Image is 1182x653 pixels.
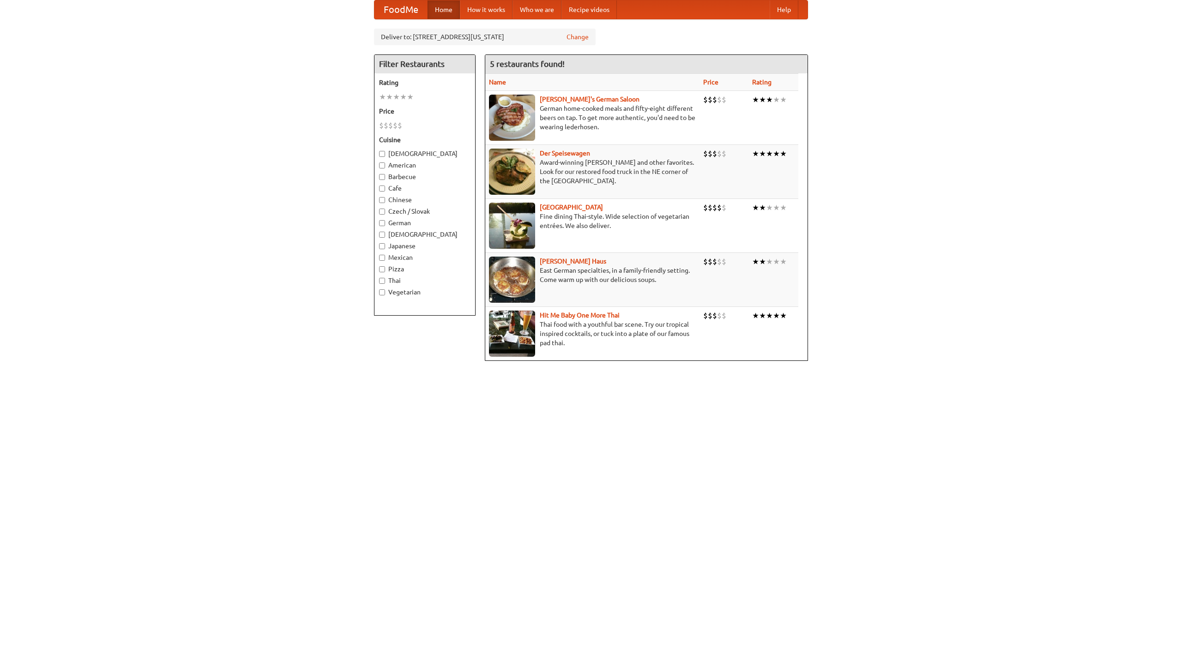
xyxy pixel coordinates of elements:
input: Vegetarian [379,289,385,295]
li: ★ [393,92,400,102]
label: Czech / Slovak [379,207,470,216]
label: Mexican [379,253,470,262]
input: [DEMOGRAPHIC_DATA] [379,232,385,238]
li: ★ [752,257,759,267]
li: ★ [773,203,780,213]
li: ★ [407,92,414,102]
li: $ [722,95,726,105]
p: Fine dining Thai-style. Wide selection of vegetarian entrées. We also deliver. [489,212,696,230]
label: Japanese [379,241,470,251]
h5: Price [379,107,470,116]
li: ★ [780,95,787,105]
li: ★ [780,311,787,321]
a: Who we are [513,0,561,19]
h5: Cuisine [379,135,470,144]
li: ★ [766,311,773,321]
a: Der Speisewagen [540,150,590,157]
a: Price [703,78,718,86]
p: Thai food with a youthful bar scene. Try our tropical inspired cocktails, or tuck into a plate of... [489,320,696,347]
li: ★ [752,95,759,105]
img: babythai.jpg [489,311,535,357]
label: Barbecue [379,172,470,181]
li: $ [712,149,717,159]
input: Barbecue [379,174,385,180]
img: esthers.jpg [489,95,535,141]
p: German home-cooked meals and fifty-eight different beers on tap. To get more authentic, you'd nee... [489,104,696,132]
li: ★ [379,92,386,102]
li: ★ [759,203,766,213]
input: Pizza [379,266,385,272]
a: FoodMe [374,0,428,19]
a: [PERSON_NAME] Haus [540,258,606,265]
li: ★ [780,203,787,213]
input: American [379,162,385,168]
li: $ [712,203,717,213]
li: $ [398,120,402,131]
a: Name [489,78,506,86]
li: $ [703,311,708,321]
li: $ [712,95,717,105]
li: $ [722,149,726,159]
ng-pluralize: 5 restaurants found! [490,60,565,68]
li: ★ [773,149,780,159]
input: Japanese [379,243,385,249]
a: Home [428,0,460,19]
li: $ [393,120,398,131]
li: $ [722,311,726,321]
label: Vegetarian [379,288,470,297]
a: Help [770,0,798,19]
label: German [379,218,470,228]
li: ★ [752,149,759,159]
li: $ [384,120,388,131]
li: ★ [759,257,766,267]
p: East German specialties, in a family-friendly setting. Come warm up with our delicious soups. [489,266,696,284]
div: Deliver to: [STREET_ADDRESS][US_STATE] [374,29,596,45]
img: kohlhaus.jpg [489,257,535,303]
li: ★ [759,149,766,159]
li: $ [722,257,726,267]
label: American [379,161,470,170]
li: $ [708,203,712,213]
input: [DEMOGRAPHIC_DATA] [379,151,385,157]
li: ★ [780,149,787,159]
h5: Rating [379,78,470,87]
li: ★ [773,95,780,105]
li: ★ [386,92,393,102]
li: $ [708,257,712,267]
input: Chinese [379,197,385,203]
input: Czech / Slovak [379,209,385,215]
a: Recipe videos [561,0,617,19]
a: Hit Me Baby One More Thai [540,312,620,319]
li: $ [717,203,722,213]
input: Thai [379,278,385,284]
li: $ [717,311,722,321]
li: $ [703,257,708,267]
a: [PERSON_NAME]'s German Saloon [540,96,639,103]
a: Rating [752,78,772,86]
a: How it works [460,0,513,19]
li: ★ [752,203,759,213]
label: Pizza [379,264,470,274]
li: $ [708,311,712,321]
li: ★ [400,92,407,102]
li: ★ [766,203,773,213]
label: Thai [379,276,470,285]
h4: Filter Restaurants [374,55,475,73]
li: $ [708,95,712,105]
input: Cafe [379,186,385,192]
li: $ [717,149,722,159]
li: ★ [773,257,780,267]
label: [DEMOGRAPHIC_DATA] [379,149,470,158]
input: Mexican [379,255,385,261]
li: ★ [766,149,773,159]
li: $ [712,257,717,267]
input: German [379,220,385,226]
li: $ [717,257,722,267]
li: $ [388,120,393,131]
li: ★ [752,311,759,321]
li: $ [703,95,708,105]
li: ★ [780,257,787,267]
